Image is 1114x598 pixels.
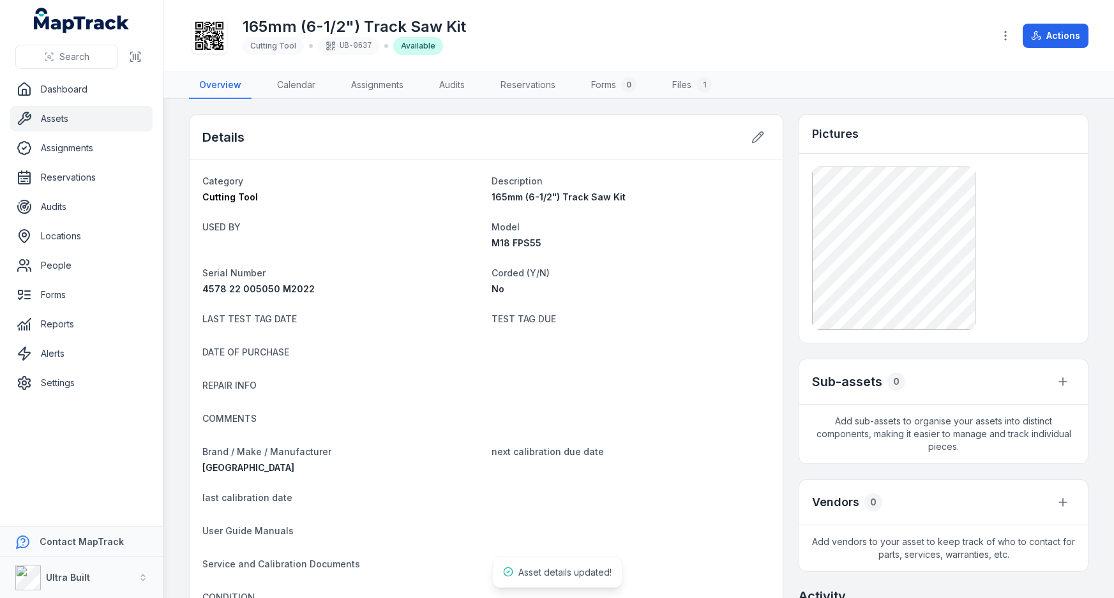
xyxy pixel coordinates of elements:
[429,72,475,99] a: Audits
[492,237,541,248] span: M18 FPS55
[10,194,153,220] a: Audits
[189,72,252,99] a: Overview
[799,405,1088,463] span: Add sub-assets to organise your assets into distinct components, making it easier to manage and t...
[341,72,414,99] a: Assignments
[10,370,153,396] a: Settings
[492,176,543,186] span: Description
[492,446,604,457] span: next calibration due date
[10,223,153,249] a: Locations
[202,462,294,473] span: [GEOGRAPHIC_DATA]
[812,125,859,143] h3: Pictures
[318,37,379,55] div: UB-0637
[10,135,153,161] a: Assignments
[10,253,153,278] a: People
[202,313,297,324] span: LAST TEST TAG DATE
[202,380,257,391] span: REPAIR INFO
[202,525,294,536] span: User Guide Manuals
[662,72,722,99] a: Files1
[812,373,882,391] h2: Sub-assets
[492,267,550,278] span: Corded (Y/N)
[202,558,360,569] span: Service and Calibration Documents
[10,77,153,102] a: Dashboard
[10,282,153,308] a: Forms
[202,413,257,424] span: COMMENTS
[267,72,326,99] a: Calendar
[202,221,241,232] span: USED BY
[202,446,331,457] span: Brand / Make / Manufacturer
[10,106,153,131] a: Assets
[10,165,153,190] a: Reservations
[621,77,636,93] div: 0
[250,41,296,50] span: Cutting Tool
[202,347,289,357] span: DATE OF PURCHASE
[10,341,153,366] a: Alerts
[492,191,626,202] span: 165mm (6-1/2") Track Saw Kit
[34,8,130,33] a: MapTrack
[492,283,504,294] span: No
[812,493,859,511] h3: Vendors
[887,373,905,391] div: 0
[1023,24,1088,48] button: Actions
[864,493,882,511] div: 0
[59,50,89,63] span: Search
[202,492,292,503] span: last calibration date
[202,267,266,278] span: Serial Number
[581,72,647,99] a: Forms0
[40,536,124,547] strong: Contact MapTrack
[15,45,118,69] button: Search
[490,72,566,99] a: Reservations
[492,313,556,324] span: TEST TAG DUE
[202,283,315,294] span: 4578 22 005050 M2022
[799,525,1088,571] span: Add vendors to your asset to keep track of who to contact for parts, services, warranties, etc.
[10,311,153,337] a: Reports
[492,221,520,232] span: Model
[393,37,443,55] div: Available
[202,176,243,186] span: Category
[202,191,258,202] span: Cutting Tool
[518,567,612,578] span: Asset details updated!
[202,128,245,146] h2: Details
[696,77,712,93] div: 1
[243,17,466,37] h1: 165mm (6-1/2") Track Saw Kit
[46,572,90,583] strong: Ultra Built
